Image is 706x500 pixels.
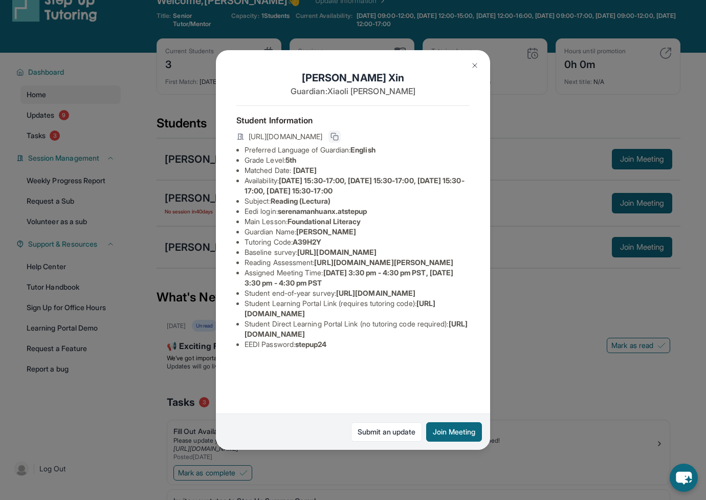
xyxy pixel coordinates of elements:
[471,61,479,70] img: Close Icon
[245,165,470,176] li: Matched Date:
[245,339,470,350] li: EEDI Password :
[245,206,470,216] li: Eedi login :
[249,132,322,142] span: [URL][DOMAIN_NAME]
[245,247,470,257] li: Baseline survey :
[245,268,453,287] span: [DATE] 3:30 pm - 4:30 pm PST, [DATE] 3:30 pm - 4:30 pm PST
[245,155,470,165] li: Grade Level:
[245,176,465,195] span: [DATE] 15:30-17:00, [DATE] 15:30-17:00, [DATE] 15:30-17:00, [DATE] 15:30-17:00
[245,268,470,288] li: Assigned Meeting Time :
[314,258,453,267] span: [URL][DOMAIN_NAME][PERSON_NAME]
[296,227,356,236] span: [PERSON_NAME]
[293,237,321,246] span: A39H2Y
[245,145,470,155] li: Preferred Language of Guardian:
[295,340,327,349] span: stepup24
[245,216,470,227] li: Main Lesson :
[350,145,376,154] span: English
[245,237,470,247] li: Tutoring Code :
[336,289,415,297] span: [URL][DOMAIN_NAME]
[245,288,470,298] li: Student end-of-year survey :
[293,166,317,175] span: [DATE]
[245,227,470,237] li: Guardian Name :
[351,422,422,442] a: Submit an update
[245,176,470,196] li: Availability:
[236,85,470,97] p: Guardian: Xiaoli [PERSON_NAME]
[278,207,367,215] span: serenamanhuanx.atstepup
[236,71,470,85] h1: [PERSON_NAME] Xin
[285,156,296,164] span: 5th
[245,196,470,206] li: Subject :
[245,298,470,319] li: Student Learning Portal Link (requires tutoring code) :
[288,217,361,226] span: Foundational Literacy
[245,319,470,339] li: Student Direct Learning Portal Link (no tutoring code required) :
[271,197,330,205] span: Reading (Lectura)
[328,131,341,143] button: Copy link
[245,257,470,268] li: Reading Assessment :
[426,422,482,442] button: Join Meeting
[236,114,470,126] h4: Student Information
[670,464,698,492] button: chat-button
[297,248,377,256] span: [URL][DOMAIN_NAME]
